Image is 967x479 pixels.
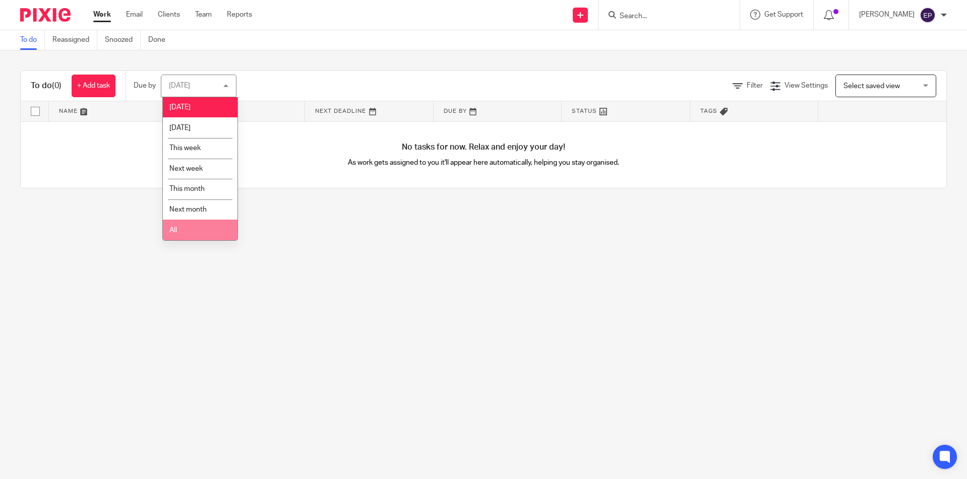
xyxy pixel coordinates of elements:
div: [DATE] [169,82,190,89]
p: Due by [134,81,156,91]
span: This month [169,185,205,192]
h1: To do [31,81,62,91]
h4: No tasks for now. Relax and enjoy your day! [21,142,946,153]
span: [DATE] [169,104,191,111]
span: Next month [169,206,207,213]
input: Search [619,12,709,21]
span: All [169,227,177,234]
span: This week [169,145,201,152]
a: Done [148,30,173,50]
a: Snoozed [105,30,141,50]
a: Team [195,10,212,20]
a: Work [93,10,111,20]
p: As work gets assigned to you it'll appear here automatically, helping you stay organised. [252,158,715,168]
span: (0) [52,82,62,90]
a: Clients [158,10,180,20]
span: Select saved view [843,83,900,90]
a: Reassigned [52,30,97,50]
img: Pixie [20,8,71,22]
span: View Settings [784,82,828,89]
span: [DATE] [169,124,191,131]
span: Tags [700,108,717,114]
a: Email [126,10,143,20]
span: Next week [169,165,203,172]
p: [PERSON_NAME] [859,10,915,20]
span: Filter [747,82,763,89]
img: svg%3E [920,7,936,23]
a: To do [20,30,45,50]
span: Get Support [764,11,803,18]
a: + Add task [72,75,115,97]
a: Reports [227,10,252,20]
